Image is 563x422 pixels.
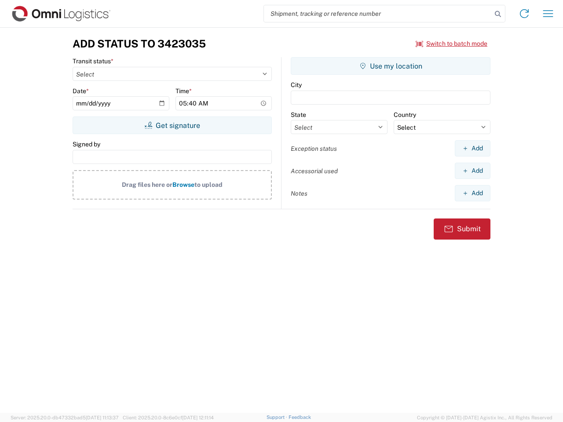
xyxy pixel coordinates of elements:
[264,5,492,22] input: Shipment, tracking or reference number
[182,415,214,420] span: [DATE] 12:11:14
[417,414,552,422] span: Copyright © [DATE]-[DATE] Agistix Inc., All Rights Reserved
[11,415,119,420] span: Server: 2025.20.0-db47332bad5
[291,167,338,175] label: Accessorial used
[73,116,272,134] button: Get signature
[455,185,490,201] button: Add
[455,163,490,179] button: Add
[455,140,490,156] button: Add
[172,181,194,188] span: Browse
[122,181,172,188] span: Drag files here or
[194,181,223,188] span: to upload
[267,415,289,420] a: Support
[291,81,302,89] label: City
[434,218,490,240] button: Submit
[86,415,119,420] span: [DATE] 11:13:37
[73,87,89,95] label: Date
[394,111,416,119] label: Country
[289,415,311,420] a: Feedback
[123,415,214,420] span: Client: 2025.20.0-8c6e0cf
[416,36,487,51] button: Switch to batch mode
[291,145,337,153] label: Exception status
[175,87,192,95] label: Time
[73,140,100,148] label: Signed by
[73,37,206,50] h3: Add Status to 3423035
[291,57,490,75] button: Use my location
[291,189,307,197] label: Notes
[291,111,306,119] label: State
[73,57,113,65] label: Transit status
